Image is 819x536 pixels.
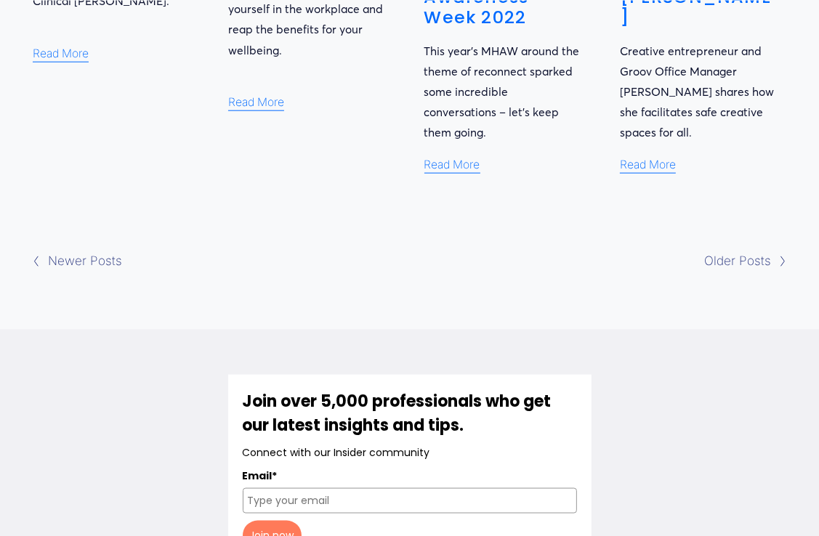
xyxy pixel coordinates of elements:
[33,33,89,65] a: Read More
[243,468,577,484] label: Email*
[243,488,577,513] input: Type your email
[620,41,778,144] p: Creative entrepreneur and Groov Office Manager [PERSON_NAME] shares how she facilitates safe crea...
[48,250,122,272] span: Newer Posts
[243,389,577,437] div: Join over 5,000 professionals who get our latest insights and tips.
[410,250,786,272] a: Older Posts
[620,144,676,176] a: Read More
[243,444,577,460] div: Connect with our Insider community
[33,250,409,272] a: Newer Posts
[424,144,480,176] a: Read More
[424,41,583,144] p: This year’s MHAW around the theme of reconnect sparked some incredible conversations – let’s keep...
[228,81,284,113] a: Read More
[704,250,771,272] span: Older Posts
